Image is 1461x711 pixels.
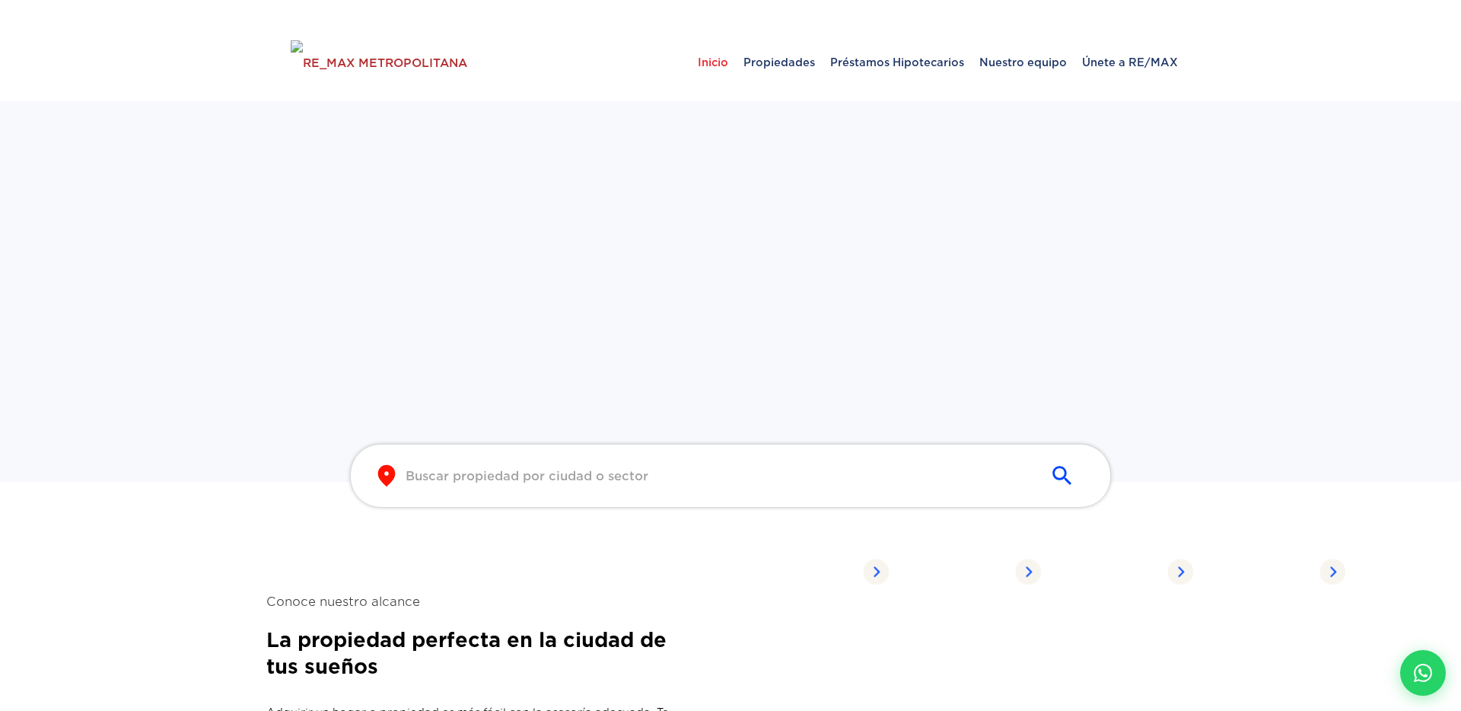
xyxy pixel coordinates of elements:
[690,40,736,85] span: Inicio
[1319,559,1345,585] img: Arrow Right
[737,555,863,588] span: Propiedades listadas
[972,40,1074,85] span: Nuestro equipo
[406,467,1031,485] input: Buscar propiedad por ciudad o sector
[972,24,1074,100] a: Nuestro equipo
[863,559,889,585] img: Arrow Right
[1015,559,1041,585] img: Arrow Right
[291,24,467,100] a: RE/MAX Metropolitana
[1074,24,1186,100] a: Únete a RE/MAX
[736,24,823,100] a: Propiedades
[266,592,692,611] span: Conoce nuestro alcance
[291,40,467,86] img: RE_MAX METROPOLITANA
[1074,40,1186,85] span: Únete a RE/MAX
[1193,555,1319,588] span: Propiedades listadas
[690,24,736,100] a: Inicio
[266,627,692,680] h2: La propiedad perfecta en la ciudad de tus sueños
[823,24,972,100] a: Préstamos Hipotecarios
[1041,555,1167,588] span: Propiedades listadas
[823,40,972,85] span: Préstamos Hipotecarios
[1167,559,1193,585] img: Arrow Right
[736,40,823,85] span: Propiedades
[889,555,1015,588] span: Propiedades listadas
